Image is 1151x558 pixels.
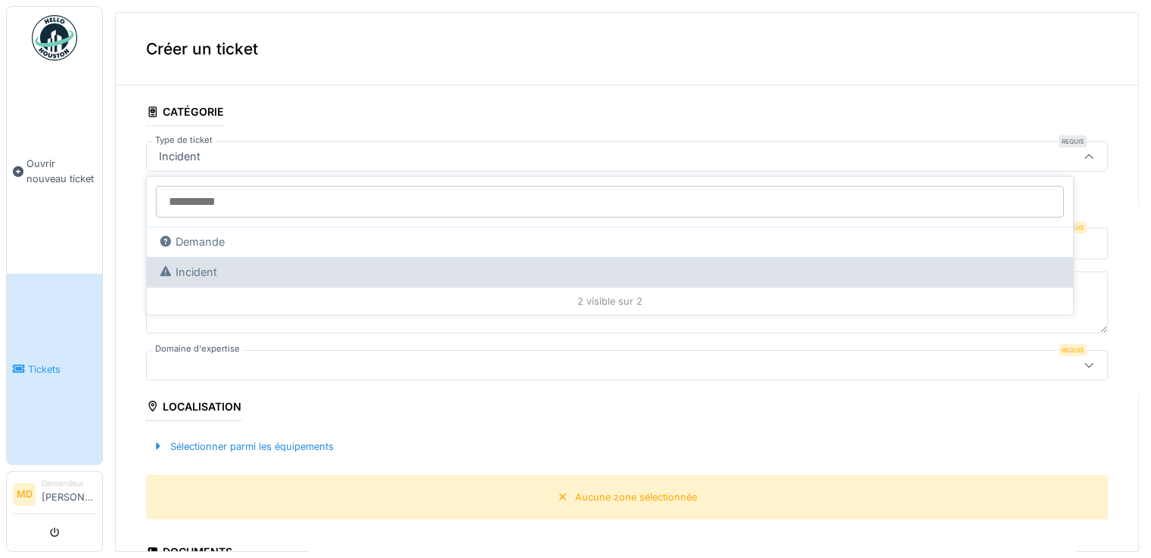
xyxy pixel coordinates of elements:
a: Tickets [7,274,102,464]
li: [PERSON_NAME] [42,478,96,510]
li: MD [13,483,36,506]
div: Demande [159,234,1061,250]
div: Localisation [146,395,241,421]
div: Catégorie [146,101,224,126]
div: Incident [159,264,1061,281]
a: Ouvrir nouveau ticket [7,69,102,274]
div: Requis [1059,344,1087,356]
span: Tickets [28,362,96,377]
div: Créer un ticket [116,13,1138,85]
div: Aucune zone sélectionnée [575,490,697,504]
div: Requis [1059,135,1087,147]
div: Sélectionner parmi les équipements [146,436,340,457]
img: Badge_color-CXgf-gQk.svg [32,15,77,60]
div: Incident [153,148,207,165]
div: Demandeur [42,478,96,489]
label: Type de ticket [152,134,216,147]
div: 2 visible sur 2 [147,287,1073,315]
a: MD Demandeur[PERSON_NAME] [13,478,96,514]
span: Ouvrir nouveau ticket [26,157,96,185]
label: Domaine d'expertise [152,343,243,355]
